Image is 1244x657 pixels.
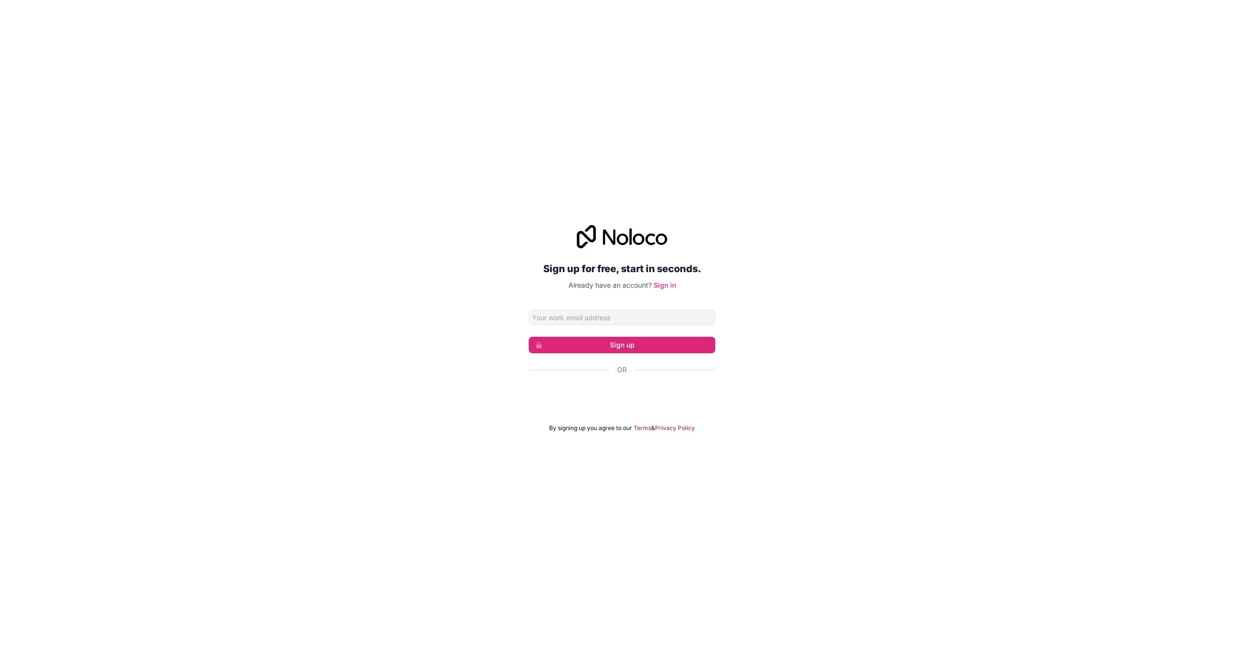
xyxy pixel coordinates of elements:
span: & [651,424,655,432]
h2: Sign up for free, start in seconds. [529,260,715,277]
a: Terms [634,424,651,432]
span: Or [617,365,627,375]
span: Already have an account? [569,281,652,289]
span: By signing up you agree to our [549,424,632,432]
button: Sign up [529,337,715,353]
a: Privacy Policy [655,424,695,432]
a: Sign in [654,281,676,289]
input: Email address [529,310,715,325]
